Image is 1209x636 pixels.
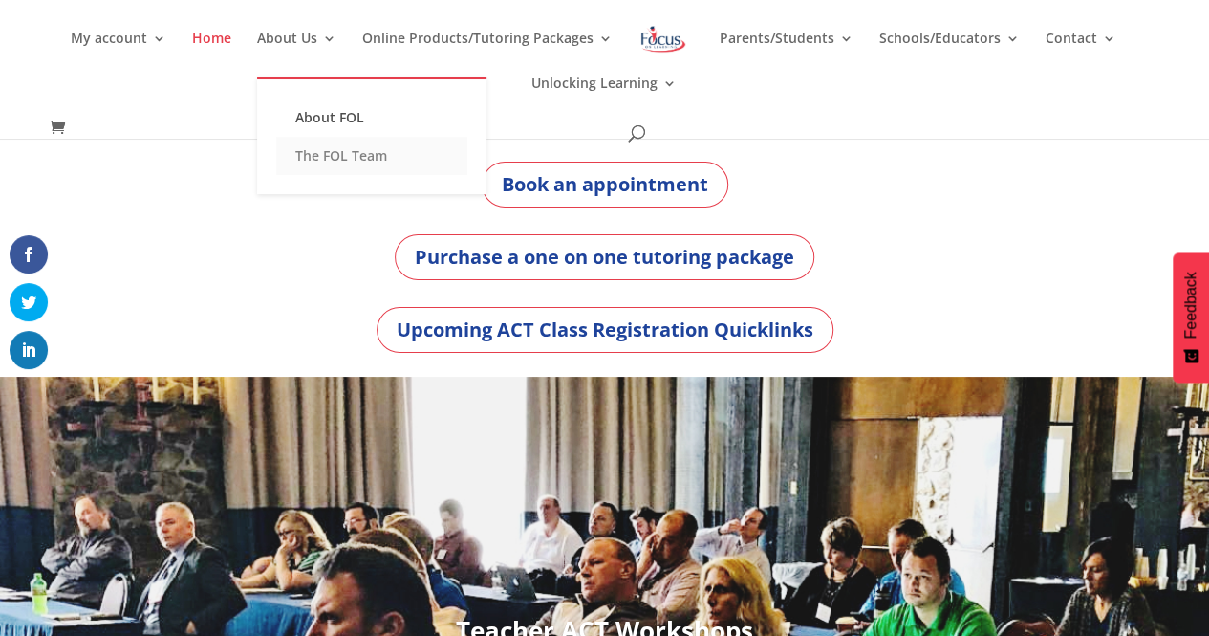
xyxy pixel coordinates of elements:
a: The FOL Team [276,137,467,175]
a: About Us [257,32,336,77]
button: Feedback - Show survey [1173,252,1209,383]
a: About FOL [276,99,467,137]
a: Home [192,32,231,77]
a: Schools/Educators [878,32,1019,77]
a: Upcoming ACT Class Registration Quicklinks [377,307,833,353]
a: Online Products/Tutoring Packages [362,32,613,77]
a: Purchase a one on one tutoring package [395,234,814,280]
a: Parents/Students [719,32,853,77]
a: My account [71,32,166,77]
a: Unlocking Learning [531,77,677,121]
a: Book an appointment [482,162,728,208]
img: Focus on Learning [638,22,688,56]
a: Contact [1045,32,1115,77]
span: Feedback [1182,272,1199,339]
